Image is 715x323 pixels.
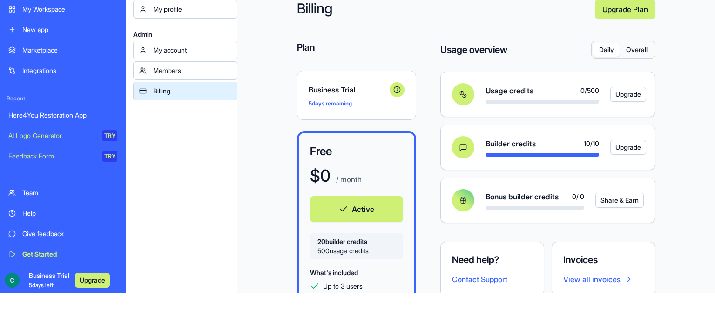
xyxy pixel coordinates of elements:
[5,273,20,288] img: ACg8ocItyKQ4JGeqgO-2e73pA2ReSiPRTkhbRadNBFJC4iIJRQFcKg=s96-c
[22,188,117,198] div: Team
[3,126,123,145] a: AI Logo GeneratorTRY
[8,131,96,140] div: AI Logo Generator
[317,246,396,256] span: 500 usage credits
[309,100,352,107] span: 5 days remaining
[133,30,237,39] span: Admin
[22,66,117,75] div: Integrations
[486,191,559,202] span: Bonus builder credits
[9,170,177,180] p: Tickets
[584,139,599,148] span: 10 / 10
[61,5,127,20] h1: map function
[310,196,403,222] button: Active
[9,201,177,211] p: #40409194
[153,46,231,55] div: My account
[440,43,507,56] h4: Usage overview
[310,144,403,159] h3: Free
[317,237,396,246] span: 20 builder credits
[3,204,123,223] a: Help
[102,130,117,141] div: TRY
[3,106,123,125] a: Here4You Restoration App
[19,114,135,132] strong: You will be notified here and by email
[610,140,646,155] button: Upgrade
[9,63,177,73] div: Submitted • 7h ago
[22,209,117,218] div: Help
[3,224,123,243] a: Give feedback
[133,82,237,100] a: Billing
[75,273,110,288] button: Upgrade
[486,85,533,96] span: Usage credits
[610,87,633,102] a: Upgrade
[620,43,654,57] button: Overall
[22,5,117,14] div: My Workspace
[153,5,231,14] div: My profile
[90,33,115,58] div: Profile image for Sharon
[80,34,103,57] img: Profile image for Michal
[153,86,231,96] div: Billing
[9,262,177,291] div: I've tried to use google api map function but can't get it to work. Could you help me in building...
[310,166,331,185] h1: $ 0
[610,140,633,155] a: Upgrade
[3,184,123,202] a: Team
[572,192,584,201] span: 0 / 0
[3,95,123,102] span: Recent
[163,4,180,21] div: Close
[6,4,24,21] button: go back
[22,250,117,259] div: Get Started
[452,253,533,266] h4: Need help?
[595,193,644,208] button: Share & Earn
[153,66,231,75] div: Members
[323,293,388,302] span: Up to 5 external users
[593,43,620,57] button: Daily
[310,269,358,277] span: What's included
[133,61,237,80] a: Members
[29,271,69,290] span: Business Trial
[610,87,646,102] button: Upgrade
[9,253,52,261] strong: Description
[297,41,416,54] h4: Plan
[563,274,644,285] a: View all invoices
[69,34,92,57] img: Profile image for Shelly
[452,274,507,285] button: Contact Support
[309,84,386,95] span: Business Trial
[19,133,156,143] p: [EMAIL_ADDRESS][DOMAIN_NAME]
[3,20,123,39] a: New app
[9,74,177,84] p: We’ll pick this up soon
[334,174,362,185] p: / month
[9,192,41,199] strong: Ticket ID
[3,147,123,165] a: Feedback FormTRY
[486,138,536,149] span: Builder credits
[9,161,51,169] strong: Ticket Type
[8,111,117,120] div: Here4You Restoration App
[22,46,117,55] div: Marketplace
[29,282,54,289] span: 5 days left
[563,253,644,266] h4: Invoices
[9,231,177,241] p: map function
[102,151,117,162] div: TRY
[22,25,117,34] div: New app
[3,245,123,264] a: Get Started
[3,61,123,80] a: Integrations
[8,152,96,161] div: Feedback Form
[580,86,599,95] span: 0 / 500
[323,282,363,291] span: Up to 3 users
[9,223,26,230] strong: Title
[3,41,123,59] a: Marketplace
[22,229,117,238] div: Give feedback
[133,41,237,59] a: My account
